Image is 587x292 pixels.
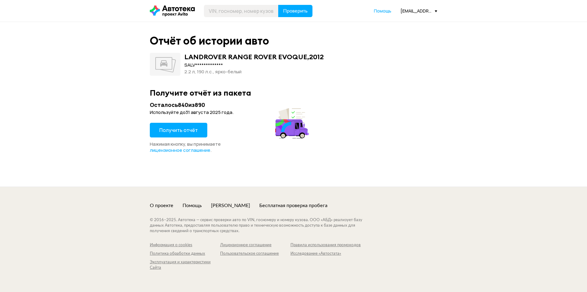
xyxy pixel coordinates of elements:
a: О проекте [150,202,173,209]
a: Правила использования промокодов [290,243,361,248]
a: Помощь [374,8,391,14]
div: [EMAIL_ADDRESS][DOMAIN_NAME] [401,8,437,14]
button: Получить отчёт [150,123,207,137]
input: VIN, госномер, номер кузова [204,5,279,17]
span: Проверить [283,9,308,13]
a: Эксплуатация и характеристики Сайта [150,260,220,271]
a: Исследование «Автостата» [290,251,361,257]
a: Лицензионное соглашение [220,243,290,248]
div: Получите отчёт из пакета [150,88,437,97]
div: Осталось 840 из 890 [150,101,311,109]
div: 2.2 л, 190 л.c., ярко-белый [184,68,324,75]
div: © 2016– 2025 . Автотека — сервис проверки авто по VIN, госномеру и номеру кузова. ООО «АБД» реали... [150,217,375,234]
div: Отчёт об истории авто [150,34,269,47]
a: Помощь [183,202,202,209]
a: Информация о cookies [150,243,220,248]
a: Политика обработки данных [150,251,220,257]
span: Получить отчёт [159,127,198,133]
a: Пользовательское соглашение [220,251,290,257]
div: LANDROVER RANGE ROVER EVOQUE , 2012 [184,53,324,61]
button: Проверить [278,5,312,17]
a: [PERSON_NAME] [211,202,250,209]
span: Нажимая кнопку, вы принимаете . [150,141,221,153]
a: Бесплатная проверка пробега [259,202,327,209]
a: лицензионное соглашение [150,147,210,153]
div: Используйте до 31 августа 2025 года . [150,109,311,115]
